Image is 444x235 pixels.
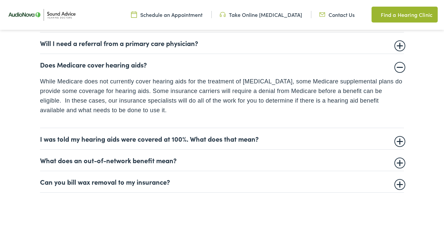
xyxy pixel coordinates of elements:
[40,135,404,143] summary: I was told my hearing aids were covered at 100%. What does that mean?
[40,78,402,113] span: While Medicare does not currently cover hearing aids for the treatment of [MEDICAL_DATA], some Me...
[40,156,404,164] summary: What does an out-of-network benefit mean?
[131,11,202,18] a: Schedule an Appointment
[220,11,302,18] a: Take Online [MEDICAL_DATA]
[319,11,325,18] img: Icon representing mail communication in a unique green color, indicative of contact or communicat...
[131,11,137,18] img: Calendar icon in a unique green color, symbolizing scheduling or date-related features.
[372,7,438,23] a: Find a Hearing Clinic
[319,11,355,18] a: Contact Us
[40,178,404,186] summary: Can you bill wax removal to my insurance?
[40,61,404,69] summary: Does Medicare cover hearing aids?
[40,39,404,47] summary: Will I need a referral from a primary care physician?
[220,11,226,18] img: Headphone icon in a unique green color, suggesting audio-related services or features.
[372,11,377,19] img: Map pin icon in a unique green color, indicating location-related features or services.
